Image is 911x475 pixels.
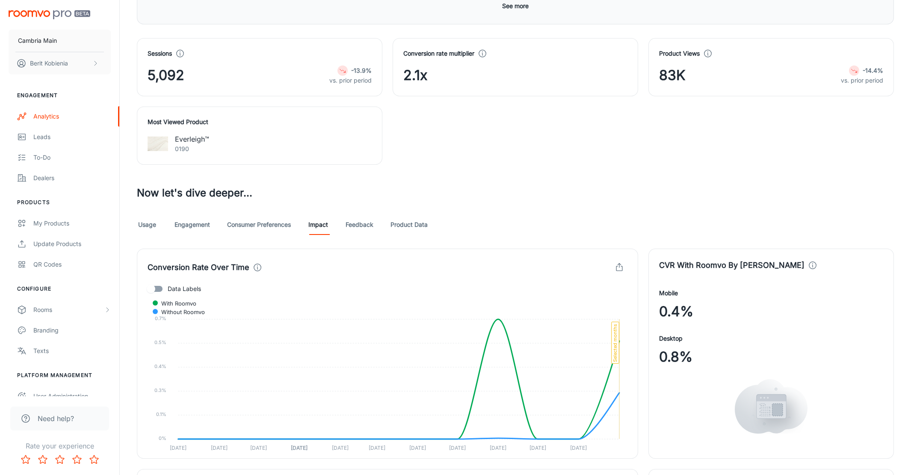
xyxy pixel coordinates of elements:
[291,445,308,451] tspan: [DATE]
[148,65,184,86] span: 5,092
[659,301,693,322] span: 0.4%
[351,67,372,74] strong: -13.9%
[659,334,683,343] h4: Desktop
[33,326,111,335] div: Branding
[403,65,427,86] span: 2.1x
[308,214,328,235] a: Impact
[529,445,546,451] tspan: [DATE]
[33,173,111,183] div: Dealers
[227,214,291,235] a: Consumer Preferences
[148,117,372,127] h4: Most Viewed Product
[33,239,111,249] div: Update Products
[168,284,201,294] span: Data Labels
[250,445,267,451] tspan: [DATE]
[390,214,428,235] a: Product Data
[329,76,372,85] p: vs. prior period
[33,346,111,356] div: Texts
[9,52,111,74] button: Berit Kobienia
[86,451,103,468] button: Rate 5 star
[154,387,166,393] tspan: 0.3%
[33,219,111,228] div: My Products
[449,445,466,451] tspan: [DATE]
[17,451,34,468] button: Rate 1 star
[7,441,112,451] p: Rate your experience
[155,315,166,321] tspan: 0.7%
[155,308,205,316] span: Without Roomvo
[33,132,111,142] div: Leads
[9,10,90,19] img: Roomvo PRO Beta
[154,363,166,369] tspan: 0.4%
[137,214,157,235] a: Usage
[841,76,883,85] p: vs. prior period
[735,379,807,434] img: views.svg
[148,261,249,273] h4: Conversion Rate Over Time
[570,445,587,451] tspan: [DATE]
[403,49,474,58] h4: Conversion rate multiplier
[38,413,74,424] span: Need help?
[863,67,883,74] strong: -14.4%
[18,36,57,45] p: Cambria Main
[346,214,373,235] a: Feedback
[51,451,68,468] button: Rate 3 star
[409,445,426,451] tspan: [DATE]
[175,134,209,144] p: Everleigh™
[490,445,506,451] tspan: [DATE]
[211,445,228,451] tspan: [DATE]
[175,144,209,154] p: 0190
[148,134,168,154] img: Everleigh™
[33,305,104,315] div: Rooms
[369,445,385,451] tspan: [DATE]
[148,49,172,58] h4: Sessions
[34,451,51,468] button: Rate 2 star
[30,59,68,68] p: Berit Kobienia
[33,392,111,401] div: User Administration
[659,49,700,58] h4: Product Views
[332,445,349,451] tspan: [DATE]
[659,288,678,298] h4: Mobile
[155,300,196,307] span: With Roomvo
[175,214,210,235] a: Engagement
[659,65,686,86] span: 83K
[33,112,111,121] div: Analytics
[659,347,692,367] span: 0.8%
[659,259,805,271] h4: CVR With Roomvo By [PERSON_NAME]
[9,30,111,52] button: Cambria Main
[137,185,894,201] h3: Now let's dive deeper...
[159,435,166,441] tspan: 0%
[170,445,186,451] tspan: [DATE]
[156,411,166,417] tspan: 0.1%
[33,153,111,162] div: To-do
[68,451,86,468] button: Rate 4 star
[33,260,111,269] div: QR Codes
[154,339,166,345] tspan: 0.5%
